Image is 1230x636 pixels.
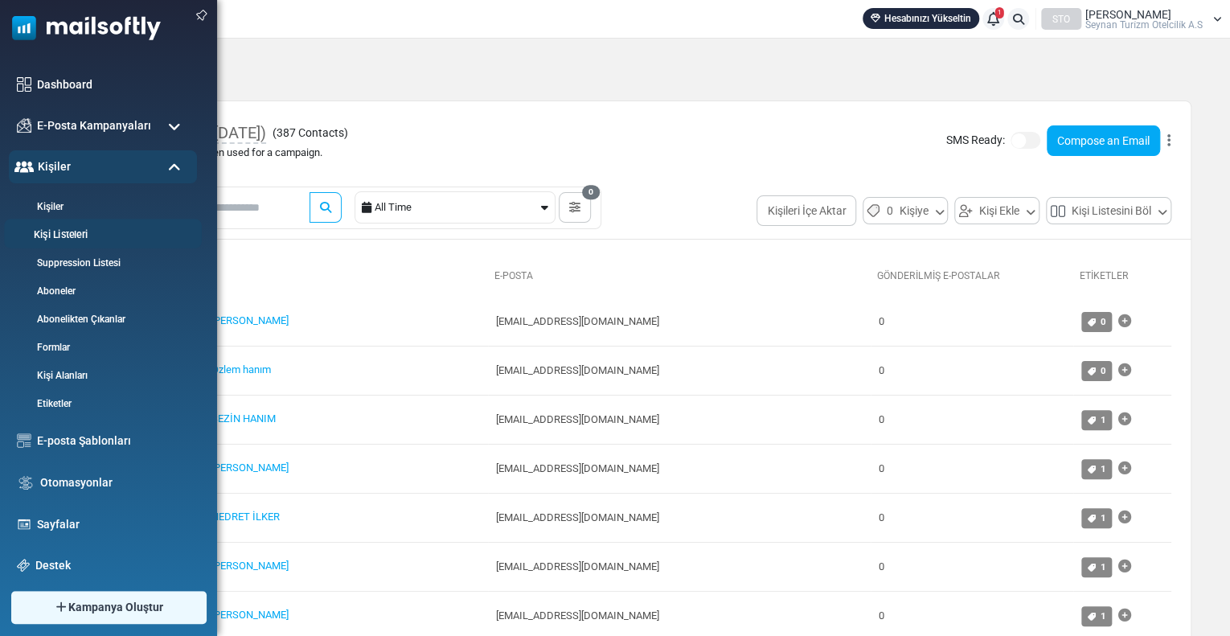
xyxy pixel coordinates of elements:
[995,7,1004,18] span: 1
[14,161,34,172] img: contacts-icon-active.svg
[488,395,871,444] td: [EMAIL_ADDRESS][DOMAIN_NAME]
[1118,551,1131,583] a: Etiket Ekle
[1118,306,1131,338] a: Etiket Ekle
[488,542,871,591] td: [EMAIL_ADDRESS][DOMAIN_NAME]
[1101,365,1106,376] span: 0
[1081,459,1112,479] a: 1
[1118,453,1131,485] a: Etiket Ekle
[488,444,871,493] td: [EMAIL_ADDRESS][DOMAIN_NAME]
[17,77,31,92] img: dashboard-icon.svg
[211,314,289,326] a: [PERSON_NAME]
[863,197,948,224] button: 0Kişiye
[488,493,871,542] td: [EMAIL_ADDRESS][DOMAIN_NAME]
[1081,312,1112,332] a: 0
[111,145,348,161] div: This list has not yet been used for a campaign.
[1101,561,1106,572] span: 1
[559,192,591,223] button: 0
[871,444,1073,493] td: 0
[9,284,193,298] a: Aboneler
[1081,361,1112,381] a: 0
[945,125,1171,156] div: SMS Ready:
[211,511,280,523] a: NEDRET İLKER
[211,560,289,572] a: [PERSON_NAME]
[1118,404,1131,436] a: Etiket Ekle
[17,118,31,133] img: campaigns-icon.png
[17,433,31,448] img: email-templates-icon.svg
[9,396,193,411] a: Etiketler
[1118,355,1131,387] a: Etiket Ekle
[17,517,31,531] img: landing_pages.svg
[1118,600,1131,632] a: Etiket Ekle
[1046,197,1171,224] button: Kişi Listesini Böl
[9,368,193,383] a: Kişi Alanları
[68,599,163,616] span: Kampanya Oluştur
[1085,9,1171,20] span: [PERSON_NAME]
[37,117,151,134] span: E-Posta Kampanyaları
[1041,8,1222,30] a: STO [PERSON_NAME] Seynan Turi̇zm Otelci̇li̇k A.S
[38,158,71,175] span: Kişiler
[17,559,30,572] img: support-icon.svg
[954,197,1039,224] button: Kişi Ekle
[982,8,1004,30] a: 1
[1080,270,1129,281] a: Etiketler
[1101,316,1106,327] span: 0
[37,433,189,449] a: E-posta Şablonları
[9,199,193,214] a: Kişiler
[9,256,193,270] a: Suppression Listesi
[9,340,193,355] a: Formlar
[37,516,189,533] a: Sayfalar
[17,474,35,492] img: workflow.svg
[1047,125,1160,156] a: Compose an Email
[1101,463,1106,474] span: 1
[1081,508,1112,528] a: 1
[273,125,348,142] span: ( )
[871,346,1073,395] td: 0
[1081,606,1112,626] a: 1
[37,76,189,93] a: Dashboard
[871,395,1073,444] td: 0
[211,363,271,375] a: Özlem hanım
[1041,8,1081,30] div: STO
[1101,414,1106,425] span: 1
[40,474,189,491] a: Otomasyonlar
[277,126,344,139] span: 387 Contacts
[488,297,871,347] td: [EMAIL_ADDRESS][DOMAIN_NAME]
[375,192,538,223] div: All Time
[871,493,1073,542] td: 0
[211,462,289,474] a: [PERSON_NAME]
[863,8,979,29] a: Hesabınızı Yükseltin
[1101,512,1106,523] span: 1
[582,185,600,199] span: 0
[886,201,892,220] span: 0
[1101,610,1106,622] span: 1
[9,312,193,326] a: Abonelikten Çıkanlar
[871,297,1073,347] td: 0
[35,557,189,574] a: Destek
[1081,410,1112,430] a: 1
[1085,20,1203,30] span: Seynan Turi̇zm Otelci̇li̇k A.S
[877,270,1000,281] a: Gönderilmiş E-Postalar
[871,542,1073,591] td: 0
[1118,502,1131,534] a: Etiket Ekle
[494,270,533,281] a: E-Posta
[488,346,871,395] td: [EMAIL_ADDRESS][DOMAIN_NAME]
[1081,557,1112,577] a: 1
[211,609,289,621] a: [PERSON_NAME]
[4,228,197,243] a: Kişi Listeleri
[756,195,856,226] button: Kişileri İçe Aktar
[211,412,276,425] a: SEZİN HANIM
